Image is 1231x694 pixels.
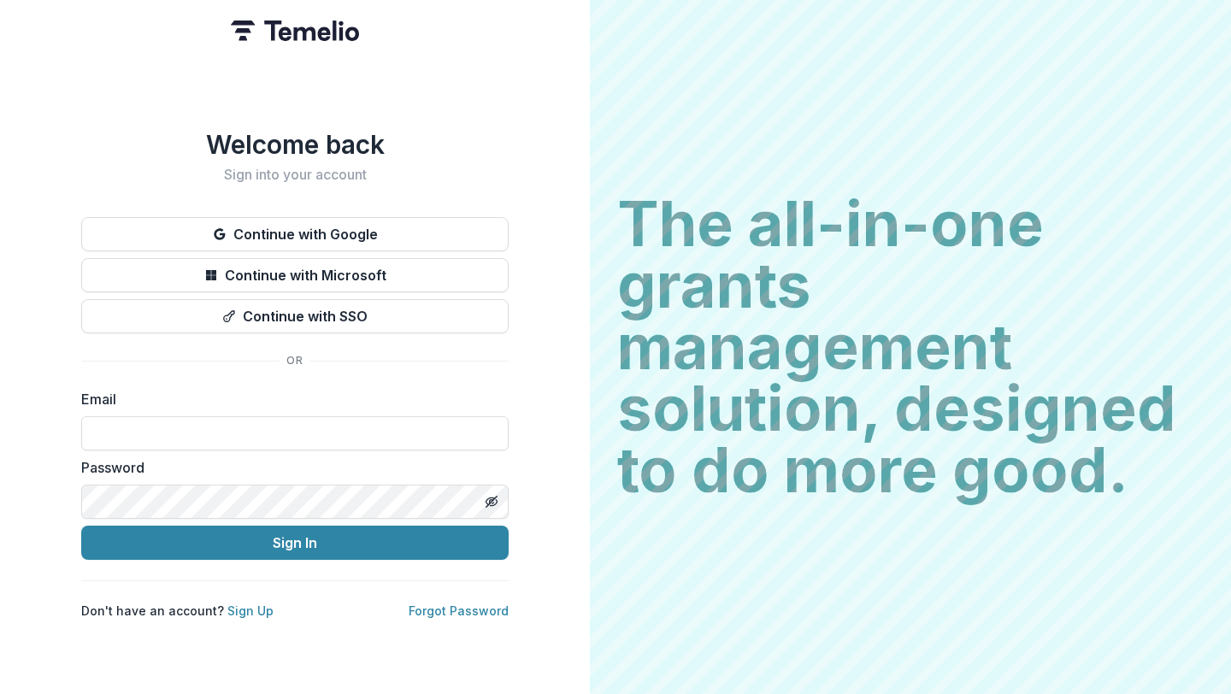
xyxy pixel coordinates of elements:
[81,217,509,251] button: Continue with Google
[81,129,509,160] h1: Welcome back
[81,167,509,183] h2: Sign into your account
[81,457,498,478] label: Password
[231,21,359,41] img: Temelio
[409,603,509,618] a: Forgot Password
[81,526,509,560] button: Sign In
[81,258,509,292] button: Continue with Microsoft
[227,603,274,618] a: Sign Up
[478,488,505,515] button: Toggle password visibility
[81,389,498,409] label: Email
[81,299,509,333] button: Continue with SSO
[81,602,274,620] p: Don't have an account?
